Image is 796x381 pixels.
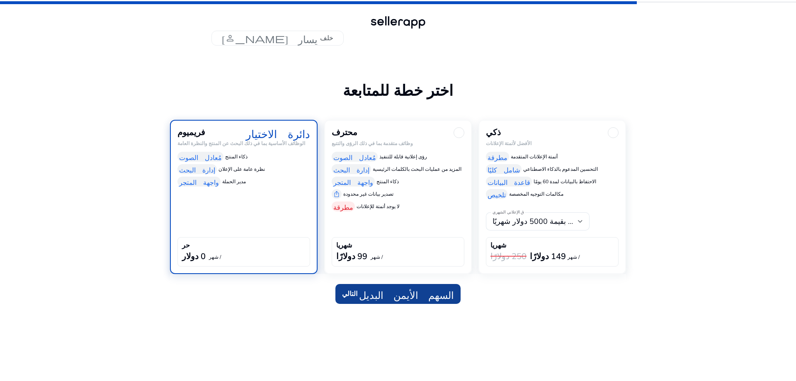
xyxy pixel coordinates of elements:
[333,165,369,173] font: إدارة البحث
[343,191,393,197] font: تصدير بيانات غير محدودة
[177,127,205,138] font: فريميوم
[493,210,532,216] font: الإنفاق الإعلاني الشهري
[343,81,453,101] font: اختر خطة للمتابعة
[333,202,353,211] font: مطرقة
[182,241,190,250] font: حر
[246,126,310,139] font: دائرة الاختيار
[486,140,531,147] font: الأفضل لأتمتة الإعلانات
[225,153,248,160] font: ذكاء المنتج
[490,251,527,262] font: 250 دولارًا
[493,216,605,226] font: إنفاق إعلاني بقيمة 5000 دولار شهريًا
[488,153,507,161] font: مطرقة
[333,190,340,198] font: ios_share
[209,254,221,260] font: / شهر
[336,251,367,262] font: 99 دولارًا
[373,166,461,172] font: المزيد من عمليات البحث بالكلمات الرئيسية
[342,289,357,298] font: التالي
[488,165,520,173] font: شامل كليًا
[177,140,305,147] font: الوظائف الأساسية بما في ذلك البحث عن المنتج والنظرة العامة
[332,140,413,147] font: وظائف متقدمة بما في ذلك الرؤى والتتبع
[509,191,563,197] font: مكالمات التوجيه المخصصة
[523,166,598,172] font: التحسين المدعوم بالذكاء الاصطناعي
[357,203,400,210] font: لا يوجد أتمتة للإعلانات
[333,153,376,161] font: مُعادل الصوت
[179,177,219,186] font: واجهة المتجر
[568,254,580,260] font: / شهر
[530,251,566,262] font: 149 دولارًا
[359,288,454,300] font: السهم الأيمن البديل
[371,254,383,260] font: / شهر
[511,153,558,160] font: أتمتة الإعلانات المتقدمة
[488,190,506,198] font: تلخيص
[179,153,222,161] font: مُعادل الصوت
[218,166,265,172] font: نظرة عامة على الإعلان
[336,241,352,250] font: شهريا
[379,153,427,160] font: رؤى إعلانية قابلة للتنفيذ
[488,177,530,186] font: قاعدة البيانات
[320,34,333,43] font: خلف
[182,251,206,262] font: 0 دولار
[490,241,506,250] font: شهريا
[376,178,399,185] font: ذكاء المنتج
[211,31,344,46] button: [PERSON_NAME] يسارخلف
[534,178,596,185] font: الاحتفاظ بالبيانات لمدة 60 يومًا
[335,284,461,304] button: التاليالسهم الأيمن البديل
[222,178,246,185] font: مدير الحملة
[179,165,215,173] font: إدارة البحث
[222,32,318,44] font: [PERSON_NAME] يسار
[486,127,501,138] font: ذكي
[332,127,357,138] font: محترف
[333,177,373,186] font: واجهة المتجر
